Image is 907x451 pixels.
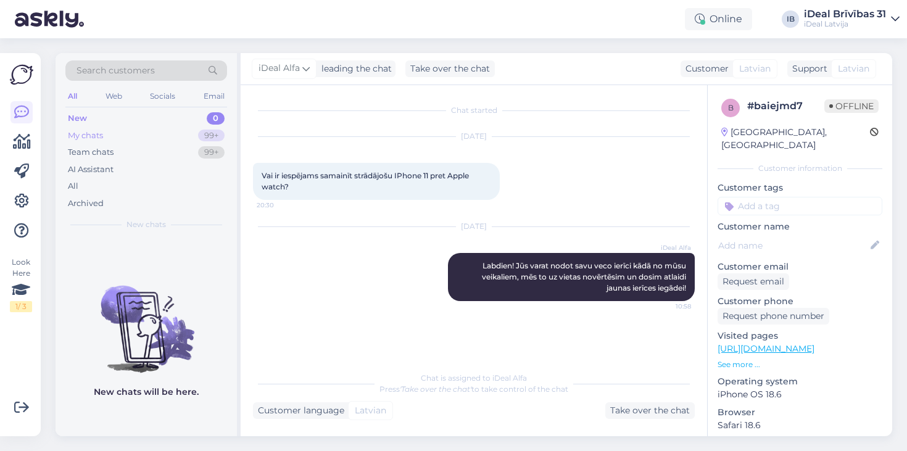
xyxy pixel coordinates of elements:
div: iDeal Brīvības 31 [804,9,886,19]
p: Customer email [718,260,882,273]
div: Customer information [718,163,882,174]
div: Archived [68,197,104,210]
div: All [68,180,78,192]
div: Email [201,88,227,104]
span: 10:58 [645,302,691,311]
div: 1 / 3 [10,301,32,312]
div: # baiejmd7 [747,99,824,114]
div: 99+ [198,130,225,142]
div: Request email [718,273,789,290]
span: b [728,103,734,112]
input: Add a tag [718,197,882,215]
div: [DATE] [253,221,695,232]
div: Support [787,62,827,75]
span: Search customers [77,64,155,77]
p: iPhone OS 18.6 [718,388,882,401]
div: New [68,112,87,125]
p: Operating system [718,375,882,388]
p: See more ... [718,359,882,370]
p: Customer tags [718,181,882,194]
div: All [65,88,80,104]
span: iDeal Alfa [259,62,300,75]
div: Request phone number [718,308,829,325]
div: 99+ [198,146,225,159]
img: Askly Logo [10,63,33,86]
a: iDeal Brīvības 31iDeal Latvija [804,9,900,29]
div: IB [782,10,799,28]
input: Add name [718,239,868,252]
span: Chat is assigned to iDeal Alfa [421,373,527,383]
div: 0 [207,112,225,125]
span: Labdien! Jūs varat nodot savu veco ierīci kādā no mūsu veikaliem, mēs to uz vietas novērtēsim un ... [482,261,688,292]
div: Web [103,88,125,104]
div: Customer [681,62,729,75]
span: Latvian [355,404,386,417]
div: Look Here [10,257,32,312]
div: [GEOGRAPHIC_DATA], [GEOGRAPHIC_DATA] [721,126,870,152]
div: Socials [147,88,178,104]
div: Online [685,8,752,30]
span: Latvian [739,62,771,75]
span: Press to take control of the chat [379,384,568,394]
i: 'Take over the chat' [400,384,471,394]
div: AI Assistant [68,163,114,176]
span: 20:30 [257,201,303,210]
div: Chat started [253,105,695,116]
div: [DATE] [253,131,695,142]
div: leading the chat [317,62,392,75]
span: Latvian [838,62,869,75]
span: iDeal Alfa [645,243,691,252]
div: Take over the chat [605,402,695,419]
span: Vai ir iespējams samainīt strādājošu IPhone 11 pret Apple watch? [262,171,471,191]
a: [URL][DOMAIN_NAME] [718,343,814,354]
p: Browser [718,406,882,419]
div: My chats [68,130,103,142]
span: Offline [824,99,879,113]
div: iDeal Latvija [804,19,886,29]
p: Customer name [718,220,882,233]
p: Safari 18.6 [718,419,882,432]
img: No chats [56,263,237,374]
div: Customer language [253,404,344,417]
div: Take over the chat [405,60,495,77]
div: Team chats [68,146,114,159]
p: Customer phone [718,295,882,308]
p: New chats will be here. [94,386,199,399]
p: Visited pages [718,329,882,342]
span: New chats [126,219,166,230]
